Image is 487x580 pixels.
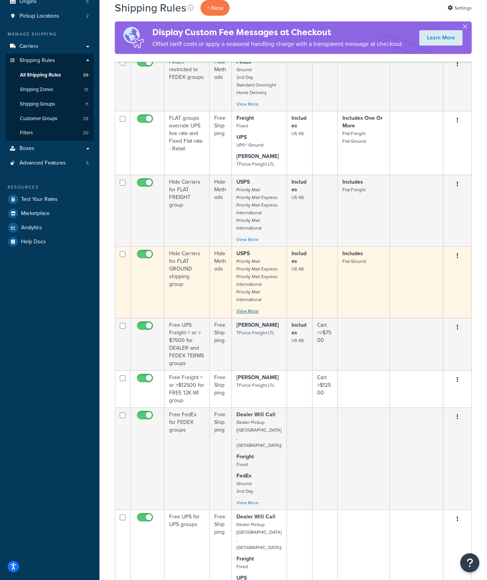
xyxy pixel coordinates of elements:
span: Customer Groups [20,116,57,122]
span: Marketplace [21,210,50,217]
small: UPS® Ground [236,142,264,148]
li: Advanced Features [6,156,94,170]
h1: Shipping Rules [115,0,186,15]
td: Free UPS Freight = or > $7500 for DEALER and FEDEX TERMS groups [165,318,210,370]
strong: Dealer Will Call [236,513,275,521]
strong: Includes [292,114,306,130]
span: 39 [83,72,88,78]
span: 5 [86,160,89,166]
small: Priority Mail Priority Mail Express Priority Mail Express International Priority Mail International [236,186,278,231]
a: Help Docs [6,235,94,249]
strong: Includes [292,178,306,194]
a: Shipping Groups 11 [6,97,94,111]
a: Customer Groups 28 [6,112,94,126]
span: Help Docs [21,239,46,245]
strong: USPS [236,178,250,186]
small: Flat Freight [342,186,365,193]
a: Filters 20 [6,126,94,140]
a: Analytics [6,221,94,235]
p: Offset tariff costs or apply a seasonal handling charge with a transparent message at checkout. [152,39,403,49]
a: Shipping Rules [6,54,94,68]
strong: UPS [236,133,247,141]
td: Cart >$12500 [313,370,338,407]
li: Boxes [6,142,94,156]
td: Hide Methods [210,55,232,111]
small: Fixed [236,563,248,570]
a: View More [236,236,259,243]
td: Hide Methods [210,246,232,318]
h4: Display Custom Fee Messages at Checkout [152,26,403,39]
a: All Shipping Rules 39 [6,68,94,82]
a: Shipping Zones 12 [6,83,94,97]
span: Shipping Groups [20,101,55,108]
strong: Dealer Will Call [236,411,275,419]
small: US 48 [292,130,304,137]
small: Ground 2nd Day Standard Overnight Home Delivery [236,66,276,96]
li: Shipping Groups [6,97,94,111]
td: Hide Carriers for FLAT FREIGHT group [165,175,210,246]
li: Pickup Locations [6,9,94,23]
div: Resources [6,184,94,191]
a: Learn More [419,30,463,46]
span: Test Your Rates [21,196,58,203]
strong: Includes One Or More [342,114,383,130]
span: 2 [86,13,89,20]
strong: Includes [292,321,306,337]
a: Test Your Rates [6,192,94,206]
a: Pickup Locations 2 [6,9,94,23]
td: Free Shipping [210,318,232,370]
strong: Includes [292,249,306,265]
span: Analytics [21,225,42,231]
a: View More [236,101,259,108]
td: FLAT groups override UPS live rate and Fixed Flat rate - Retail [165,111,210,175]
span: Carriers [20,43,38,50]
small: US 48 [292,194,304,201]
span: Filters [20,130,33,136]
small: Dealer Pickup ([GEOGRAPHIC_DATA], [GEOGRAPHIC_DATA]) [236,521,282,551]
td: Hide Carriers for FLAT GROUND shipping group [165,246,210,318]
strong: Freight [236,453,254,461]
li: Customer Groups [6,112,94,126]
li: Shipping Zones [6,83,94,97]
small: Flat Freight Flat Ground [342,130,366,145]
small: US 48 [292,337,304,344]
strong: Freight [236,555,254,563]
span: Shipping Rules [20,57,55,64]
td: Free Shipping [210,407,232,510]
span: 11 [85,101,88,108]
td: Free Shipping [210,111,232,175]
strong: FedEx [236,472,251,480]
li: Shipping Rules [6,54,94,141]
td: Hide Methods [210,175,232,246]
strong: USPS [236,249,250,257]
strong: [PERSON_NAME] [236,321,279,329]
span: Pickup Locations [20,13,59,20]
a: View More [236,499,259,506]
a: Marketplace [6,207,94,220]
td: Free FedEx for FEDEX groups [165,407,210,510]
small: Ground 2nd Day [236,480,253,495]
small: Priority Mail Priority Mail Express Priority Mail Express International Priority Mail International [236,258,278,303]
strong: Includes [342,178,363,186]
button: Open Resource Center [460,553,479,572]
li: Filters [6,126,94,140]
strong: Includes [342,249,363,257]
span: 20 [83,130,88,136]
small: Fixed [236,122,248,129]
small: Fixed [236,461,248,468]
span: 28 [83,116,88,122]
td: FedEx restricted to FEDEX groups [165,55,210,111]
td: Free Shipping [210,370,232,407]
small: Flat Ground [342,258,366,265]
a: Carriers [6,39,94,54]
strong: [PERSON_NAME] [236,152,279,160]
span: Advanced Features [20,160,66,166]
span: Boxes [20,145,34,152]
small: US 48 [292,266,304,272]
small: Dealer Pickup ([GEOGRAPHIC_DATA], [GEOGRAPHIC_DATA]) [236,419,282,449]
a: Advanced Features 5 [6,156,94,170]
